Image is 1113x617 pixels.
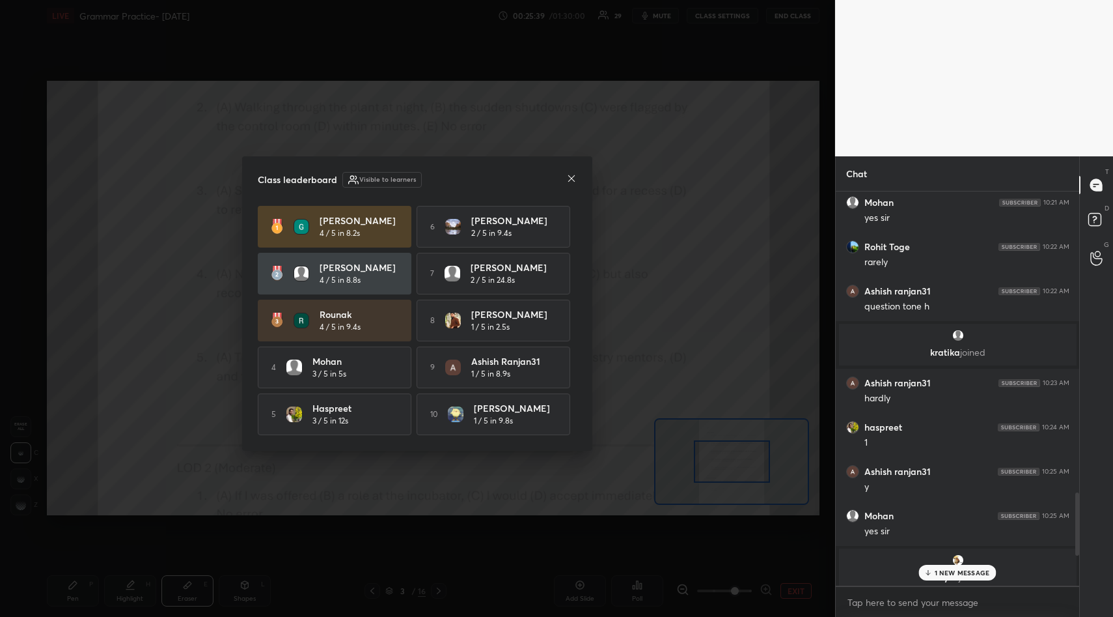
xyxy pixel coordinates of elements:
h5: 8 [430,315,435,326]
h5: 4 / 5 in 8.2s [320,227,360,239]
div: yes sir [864,525,1069,538]
div: 10:21 AM [1043,199,1069,207]
h4: [PERSON_NAME] [474,401,555,415]
h6: Ashish ranjan31 [864,377,931,389]
h5: 3 / 5 in 5s [312,368,346,380]
div: rarely [864,256,1069,269]
h6: Ashish ranjan31 [864,285,931,297]
img: rank-3.169bc593.svg [271,313,282,328]
h5: 2 / 5 in 24.8s [471,274,515,286]
h4: Ashish ranjan31 [471,354,552,368]
div: 10:25 AM [1042,468,1069,476]
h4: Class leaderboard [258,173,337,186]
h6: haspreet [864,422,902,433]
h6: Rohit Toge [864,241,910,253]
p: Chat [836,156,877,191]
p: kratika [847,347,1069,358]
h5: 9 [430,362,435,373]
h5: 7 [430,268,434,280]
img: default.png [847,197,859,208]
h5: 10 [430,409,437,420]
img: thumbnail.jpg [445,360,461,375]
p: D [1105,203,1109,213]
h4: [PERSON_NAME] [471,308,552,321]
img: rank-1.ed6cb560.svg [271,219,283,235]
img: rank-2.3a33aca6.svg [271,266,282,281]
img: thumbnail.jpg [847,466,859,478]
h6: Ashish ranjan31 [864,466,931,478]
h6: Mohan [864,510,894,522]
h5: 5 [271,409,276,420]
img: thumbnail.jpg [448,407,463,422]
div: 10:24 AM [1042,423,1069,431]
img: thumbnail.jpg [294,220,309,234]
p: 1 NEW MESSAGE [935,569,990,577]
img: thumbnail.jpg [847,422,859,433]
h6: Mohan [864,197,894,208]
h4: Rounak [320,308,400,321]
div: yes sir [864,212,1069,225]
img: default.png [951,329,964,342]
div: 10:22 AM [1043,243,1069,251]
img: 4P8fHbbgJtejmAAAAAElFTkSuQmCC [998,423,1039,431]
h5: 1 / 5 in 9.8s [474,415,513,427]
div: 10:23 AM [1043,379,1069,387]
div: y [864,481,1069,494]
div: grid [836,192,1080,586]
h5: 1 / 5 in 2.5s [471,321,510,333]
img: thumbnail.jpg [445,219,461,235]
h5: 4 / 5 in 8.8s [320,274,361,286]
img: thumbnail.jpg [847,377,859,389]
div: 1 [864,437,1069,450]
h4: [PERSON_NAME] [471,214,552,227]
h5: 3 / 5 in 12s [312,415,348,427]
h4: Mohan [312,354,393,368]
img: default.png [445,266,460,281]
span: joined [960,346,985,358]
div: question tone h [864,300,1069,313]
div: 10:22 AM [1043,287,1069,295]
img: thumbnail.jpg [286,407,302,422]
img: thumbnail.jpg [847,241,859,253]
h4: [PERSON_NAME] [320,261,400,274]
img: 4P8fHbbgJtejmAAAAAElFTkSuQmCC [998,512,1039,520]
div: 10:25 AM [1042,512,1069,520]
h6: Visible to learners [359,175,416,184]
img: 4P8fHbbgJtejmAAAAAElFTkSuQmCC [999,199,1041,207]
img: thumbnail.jpg [294,313,309,328]
p: T [1105,167,1109,177]
img: 4P8fHbbgJtejmAAAAAElFTkSuQmCC [998,468,1039,476]
h5: 2 / 5 in 9.4s [471,227,512,239]
div: hardly [864,392,1069,405]
img: default.png [286,360,302,375]
h4: haspreet [312,401,393,415]
img: 4P8fHbbgJtejmAAAAAElFTkSuQmCC [998,287,1040,295]
h4: [PERSON_NAME] [320,214,400,227]
p: G [1104,240,1109,250]
img: 4P8fHbbgJtejmAAAAAElFTkSuQmCC [998,379,1040,387]
h5: 4 [271,362,276,373]
h5: 6 [430,221,435,233]
h4: [PERSON_NAME] [471,261,551,274]
img: thumbnail.jpg [847,285,859,297]
h5: 1 / 5 in 8.9s [471,368,510,380]
img: thumbnail.jpg [445,313,461,328]
h5: 4 / 5 in 9.4s [320,321,361,333]
img: 4P8fHbbgJtejmAAAAAElFTkSuQmCC [998,243,1040,251]
img: default.png [294,266,309,281]
img: thumbnail.jpg [951,554,964,567]
p: Priyak [847,572,1069,582]
img: default.png [847,510,859,522]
